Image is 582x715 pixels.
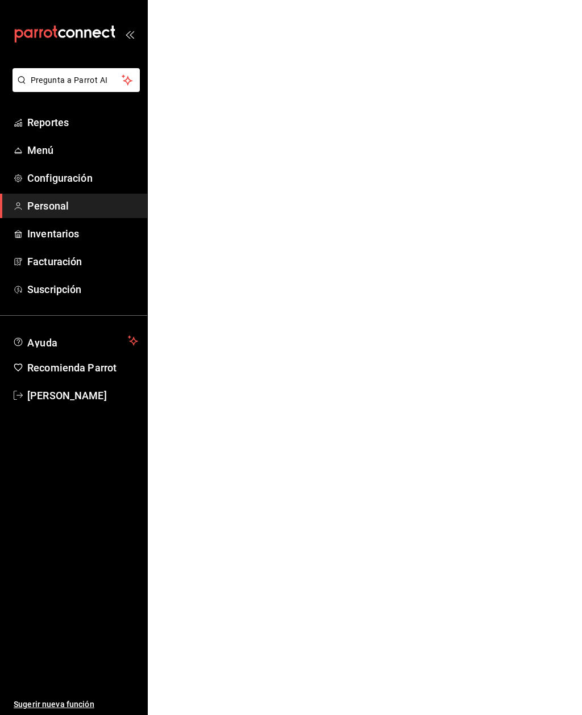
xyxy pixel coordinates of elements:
span: Configuración [27,170,138,186]
span: Suscripción [27,282,138,297]
span: Sugerir nueva función [14,699,138,710]
span: Reportes [27,115,138,130]
a: Pregunta a Parrot AI [8,82,140,94]
span: [PERSON_NAME] [27,388,138,403]
span: Facturación [27,254,138,269]
span: Pregunta a Parrot AI [31,74,122,86]
span: Inventarios [27,226,138,241]
button: open_drawer_menu [125,30,134,39]
span: Personal [27,198,138,214]
span: Ayuda [27,334,123,348]
span: Recomienda Parrot [27,360,138,375]
span: Menú [27,143,138,158]
button: Pregunta a Parrot AI [13,68,140,92]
